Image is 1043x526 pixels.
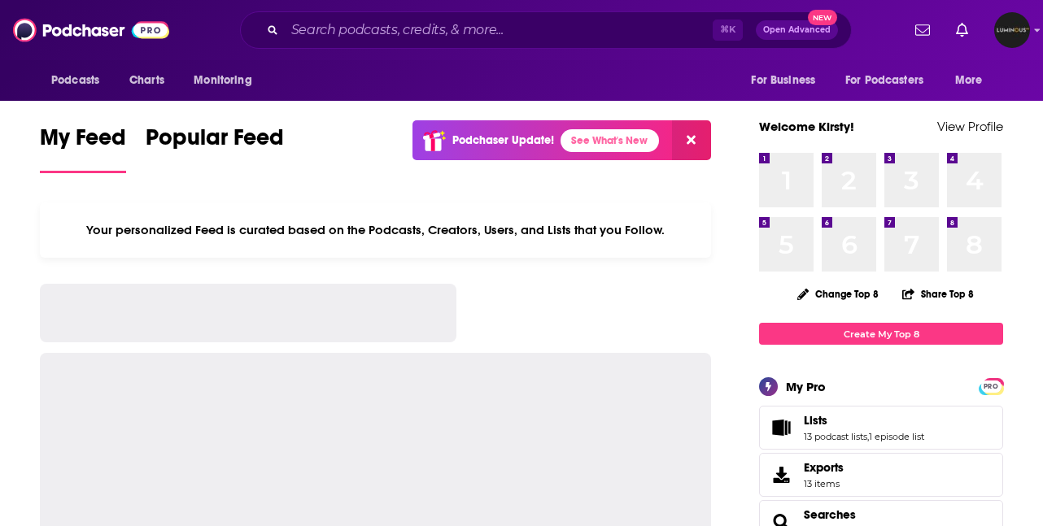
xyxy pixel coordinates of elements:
[13,15,169,46] img: Podchaser - Follow, Share and Rate Podcasts
[937,119,1003,134] a: View Profile
[759,119,854,134] a: Welcome Kirsty!
[285,17,713,43] input: Search podcasts, credits, & more...
[40,124,126,173] a: My Feed
[804,478,844,489] span: 13 items
[561,129,659,152] a: See What's New
[808,10,837,25] span: New
[869,431,924,442] a: 1 episode list
[994,12,1030,48] span: Logged in as LuminousPR
[901,278,975,310] button: Share Top 8
[713,20,743,41] span: ⌘ K
[51,69,99,92] span: Podcasts
[119,65,174,96] a: Charts
[981,380,1001,393] span: PRO
[40,202,711,258] div: Your personalized Feed is curated based on the Podcasts, Creators, Users, and Lists that you Follow.
[788,284,888,304] button: Change Top 8
[804,413,924,428] a: Lists
[759,323,1003,345] a: Create My Top 8
[146,124,284,161] span: Popular Feed
[867,431,869,442] span: ,
[804,460,844,475] span: Exports
[759,406,1003,450] span: Lists
[949,16,975,44] a: Show notifications dropdown
[182,65,273,96] button: open menu
[765,416,797,439] a: Lists
[994,12,1030,48] img: User Profile
[751,69,815,92] span: For Business
[909,16,936,44] a: Show notifications dropdown
[804,507,856,522] a: Searches
[955,69,983,92] span: More
[835,65,947,96] button: open menu
[759,453,1003,497] a: Exports
[452,133,554,147] p: Podchaser Update!
[40,124,126,161] span: My Feed
[146,124,284,173] a: Popular Feed
[740,65,836,96] button: open menu
[40,65,120,96] button: open menu
[756,20,838,40] button: Open AdvancedNew
[804,413,827,428] span: Lists
[765,463,797,486] span: Exports
[763,26,831,34] span: Open Advanced
[981,380,1001,392] a: PRO
[845,69,923,92] span: For Podcasters
[129,69,164,92] span: Charts
[804,431,867,442] a: 13 podcast lists
[944,65,1003,96] button: open menu
[786,379,826,394] div: My Pro
[240,11,852,49] div: Search podcasts, credits, & more...
[994,12,1030,48] button: Show profile menu
[194,69,251,92] span: Monitoring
